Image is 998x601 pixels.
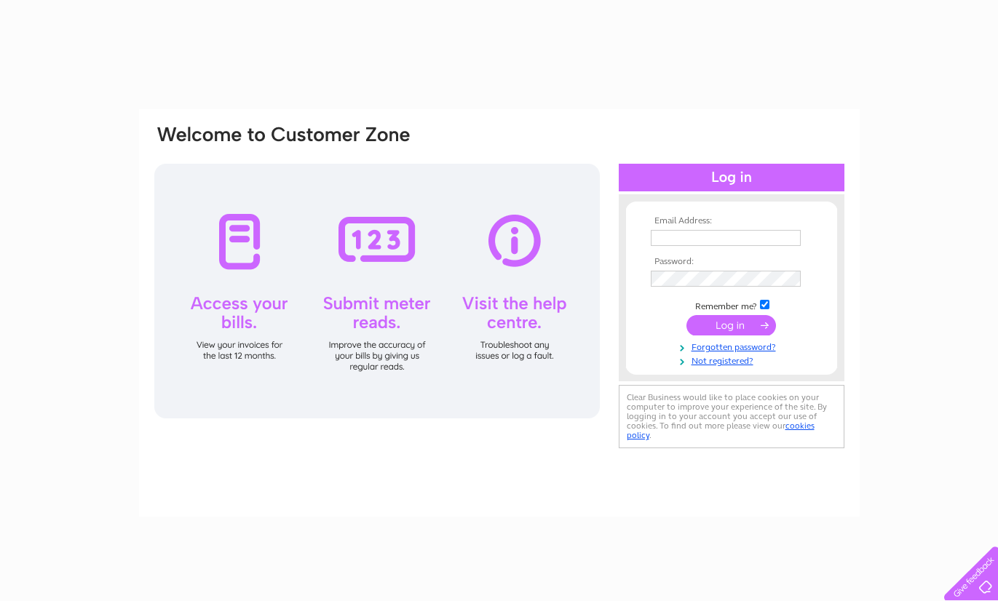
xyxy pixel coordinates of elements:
input: Submit [686,315,776,335]
a: Not registered? [651,353,816,367]
td: Remember me? [647,298,816,312]
th: Password: [647,257,816,267]
a: Forgotten password? [651,339,816,353]
a: cookies policy [627,421,815,440]
th: Email Address: [647,216,816,226]
div: Clear Business would like to place cookies on your computer to improve your experience of the sit... [619,385,844,448]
